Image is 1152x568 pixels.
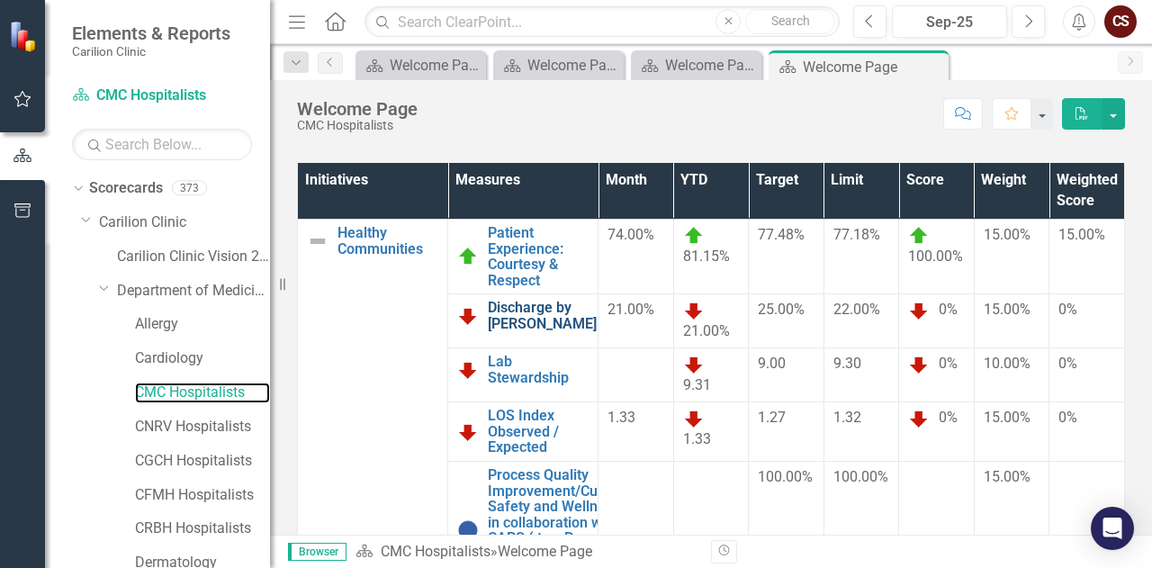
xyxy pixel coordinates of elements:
a: Carilion Clinic Vision 2025 Scorecard [117,247,270,267]
span: 15.00% [984,301,1030,318]
img: Below Plan [908,354,930,375]
span: 1.33 [683,430,711,447]
a: CMC Hospitalists [72,86,252,106]
div: Welcome Page [665,54,757,77]
button: Sep-25 [892,5,1007,38]
span: 0% [1058,355,1077,372]
button: Search [745,9,835,34]
span: 21.00% [683,322,730,339]
img: Below Plan [908,300,930,321]
span: 25.00% [758,301,805,318]
img: Below Plan [457,421,479,443]
span: 1.32 [833,409,861,426]
a: Welcome Page [360,54,481,77]
img: On Target [908,225,930,247]
a: Welcome Page [635,54,757,77]
span: 100.00% [908,248,963,265]
a: CMC Hospitalists [135,383,270,403]
input: Search Below... [72,129,252,160]
div: Welcome Page [297,99,418,119]
img: Below Plan [457,359,479,381]
a: CFMH Hospitalists [135,485,270,506]
a: Cardiology [135,348,270,369]
span: 0% [939,302,958,319]
a: Allergy [135,314,270,335]
span: 21.00% [607,301,654,318]
span: 15.00% [984,226,1030,243]
img: Below Plan [683,354,705,375]
a: Welcome Page [498,54,619,77]
span: 77.18% [833,226,880,243]
a: Scorecards [89,178,163,199]
a: Department of Medicine [117,281,270,302]
span: 1.33 [607,409,635,426]
div: Welcome Page [527,54,619,77]
div: Open Intercom Messenger [1091,507,1134,550]
span: 9.31 [683,376,711,393]
a: CNRV Hospitalists [135,417,270,437]
a: Patient Experience: Courtesy & Respect [488,225,589,288]
a: Lab Stewardship [488,354,589,385]
div: Welcome Page [803,56,944,78]
img: Below Plan [683,408,705,429]
span: 100.00% [833,468,888,485]
a: Discharge by [PERSON_NAME] [488,300,597,331]
button: CS [1104,5,1137,38]
span: 81.15% [683,248,730,265]
div: CMC Hospitalists [297,119,418,132]
span: Elements & Reports [72,23,230,44]
span: 100.00% [758,468,813,485]
span: Browser [288,543,346,561]
span: 0% [939,409,958,426]
span: Search [771,14,810,28]
small: Carilion Clinic [72,44,230,59]
img: Below Plan [908,408,930,429]
span: 15.00% [1058,226,1105,243]
div: » [355,542,697,563]
div: Welcome Page [498,543,592,560]
img: On Target [683,225,705,247]
span: 9.30 [833,355,861,372]
span: 15.00% [984,468,1030,485]
div: Sep-25 [898,12,1001,33]
a: CMC Hospitalists [381,543,490,560]
a: CGCH Hospitalists [135,451,270,472]
span: 0% [1058,409,1077,426]
div: Welcome Page [390,54,481,77]
span: 15.00% [984,409,1030,426]
span: 22.00% [833,301,880,318]
a: Carilion Clinic [99,212,270,233]
span: 0% [939,356,958,373]
a: CRBH Hospitalists [135,518,270,539]
img: Below Plan [457,305,479,327]
img: Not Defined [307,230,328,252]
div: 373 [172,181,207,196]
input: Search ClearPoint... [364,6,840,38]
img: ClearPoint Strategy [9,20,40,51]
span: 9.00 [758,355,786,372]
img: On Target [457,246,479,267]
span: 77.48% [758,226,805,243]
span: 1.27 [758,409,786,426]
img: Below Plan [683,300,705,321]
a: Healthy Communities [337,225,438,257]
span: 74.00% [607,226,654,243]
span: 10.00% [984,355,1030,372]
span: 0% [1058,301,1077,318]
img: No Information [457,519,479,541]
a: LOS Index Observed / Expected [488,408,589,455]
